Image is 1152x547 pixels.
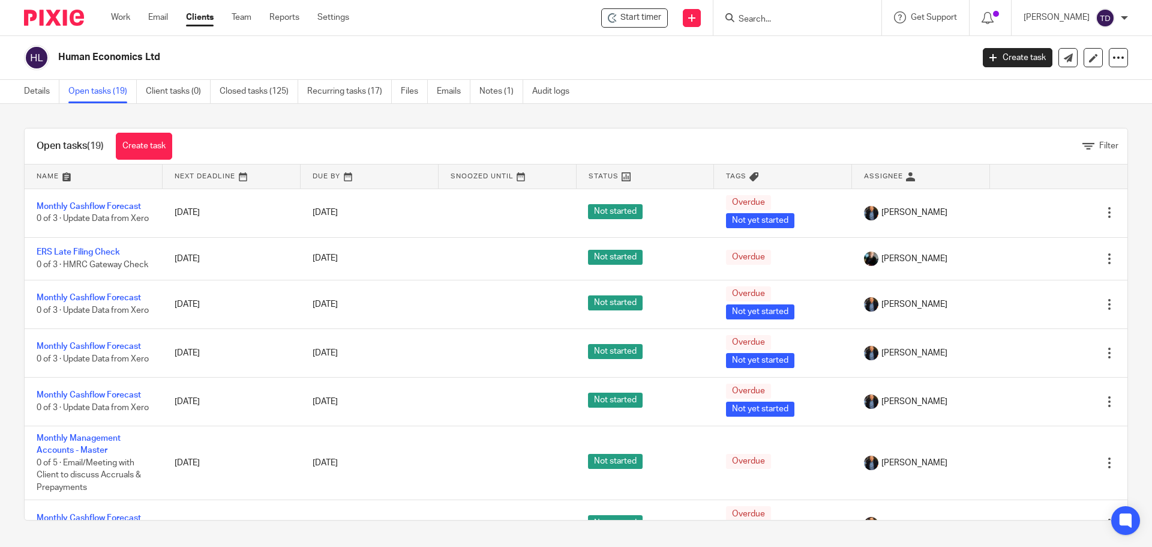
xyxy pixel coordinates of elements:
[726,384,771,399] span: Overdue
[479,80,523,103] a: Notes (1)
[37,403,149,412] span: 0 of 3 · Update Data from Xero
[58,51,784,64] h2: Human Economics Ltd
[588,393,643,408] span: Not started
[881,207,947,219] span: [PERSON_NAME]
[726,213,794,228] span: Not yet started
[401,80,428,103] a: Files
[864,517,878,531] img: martin-hickman.jpg
[37,355,149,363] span: 0 of 3 · Update Data from Xero
[601,8,668,28] div: Human Economics Ltd
[37,391,141,399] a: Monthly Cashflow Forecast
[737,14,845,25] input: Search
[37,202,141,211] a: Monthly Cashflow Forecast
[163,377,301,426] td: [DATE]
[111,11,130,23] a: Work
[726,173,746,180] span: Tags
[186,11,214,23] a: Clients
[864,394,878,409] img: martin-hickman.jpg
[864,297,878,312] img: martin-hickman.jpg
[911,13,957,22] span: Get Support
[37,434,121,455] a: Monthly Management Accounts - Master
[588,515,643,530] span: Not started
[37,342,141,351] a: Monthly Cashflow Forecast
[588,344,643,359] span: Not started
[881,396,947,408] span: [PERSON_NAME]
[37,248,120,256] a: ERS Late Filing Check
[116,133,172,160] a: Create task
[589,173,619,180] span: Status
[163,237,301,280] td: [DATE]
[451,173,514,180] span: Snoozed Until
[1096,8,1115,28] img: svg%3E
[220,80,298,103] a: Closed tasks (125)
[163,328,301,377] td: [DATE]
[983,48,1052,67] a: Create task
[317,11,349,23] a: Settings
[37,140,104,153] h1: Open tasks
[313,349,338,357] span: [DATE]
[726,335,771,350] span: Overdue
[864,456,878,470] img: martin-hickman.jpg
[726,286,771,301] span: Overdue
[726,454,771,469] span: Overdue
[146,80,211,103] a: Client tasks (0)
[163,280,301,328] td: [DATE]
[864,206,878,220] img: martin-hickman.jpg
[588,204,643,219] span: Not started
[1099,142,1118,150] span: Filter
[726,304,794,319] span: Not yet started
[37,459,141,492] span: 0 of 5 · Email/Meeting with Client to discuss Accruals & Prepayments
[726,353,794,368] span: Not yet started
[313,255,338,263] span: [DATE]
[87,141,104,151] span: (19)
[24,10,84,26] img: Pixie
[232,11,251,23] a: Team
[68,80,137,103] a: Open tasks (19)
[532,80,578,103] a: Audit logs
[437,80,470,103] a: Emails
[37,215,149,223] span: 0 of 3 · Update Data from Xero
[726,250,771,265] span: Overdue
[148,11,168,23] a: Email
[881,518,947,530] span: [PERSON_NAME]
[620,11,661,24] span: Start timer
[726,506,771,521] span: Overdue
[307,80,392,103] a: Recurring tasks (17)
[313,208,338,217] span: [DATE]
[37,514,141,522] a: Monthly Cashflow Forecast
[313,300,338,309] span: [DATE]
[881,457,947,469] span: [PERSON_NAME]
[37,306,149,315] span: 0 of 3 · Update Data from Xero
[163,189,301,237] td: [DATE]
[864,252,878,266] img: nicky-partington.jpg
[1024,11,1090,23] p: [PERSON_NAME]
[864,346,878,360] img: martin-hickman.jpg
[726,195,771,210] span: Overdue
[313,459,338,467] span: [DATE]
[588,250,643,265] span: Not started
[588,295,643,310] span: Not started
[37,261,148,269] span: 0 of 3 · HMRC Gateway Check
[269,11,299,23] a: Reports
[726,402,794,417] span: Not yet started
[24,45,49,70] img: svg%3E
[163,426,301,500] td: [DATE]
[24,80,59,103] a: Details
[881,253,947,265] span: [PERSON_NAME]
[881,298,947,310] span: [PERSON_NAME]
[881,347,947,359] span: [PERSON_NAME]
[37,294,141,302] a: Monthly Cashflow Forecast
[313,397,338,406] span: [DATE]
[588,454,643,469] span: Not started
